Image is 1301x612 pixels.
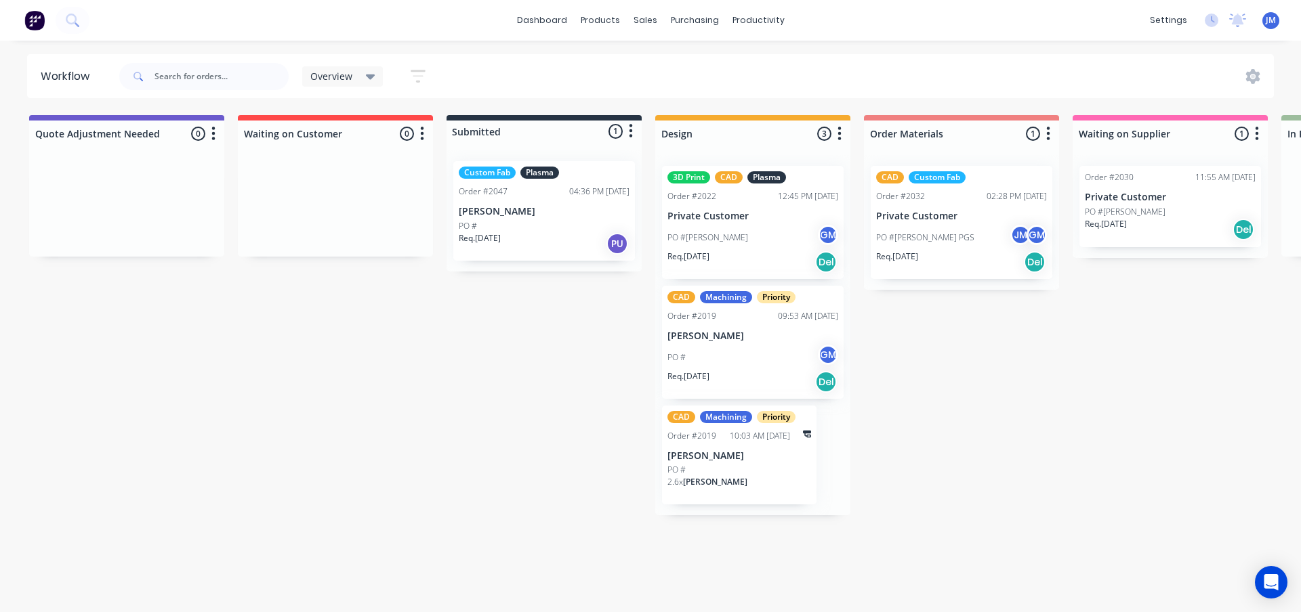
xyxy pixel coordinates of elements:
[876,232,974,244] p: PO #[PERSON_NAME] PGS
[909,171,966,183] div: Custom Fab
[667,190,716,202] div: Order #2022
[667,430,716,442] div: Order #2019
[815,251,837,273] div: Del
[1024,251,1046,273] div: Del
[987,190,1047,202] div: 02:28 PM [DATE]
[818,345,838,365] div: GM
[310,69,352,83] span: Overview
[747,171,786,183] div: Plasma
[1085,206,1165,218] p: PO #[PERSON_NAME]
[667,370,709,383] p: Req. [DATE]
[667,232,748,244] p: PO #[PERSON_NAME]
[876,171,904,183] div: CAD
[154,63,289,90] input: Search for orders...
[1195,171,1256,183] div: 11:55 AM [DATE]
[818,225,838,245] div: GM
[459,220,477,232] p: PO #
[815,371,837,393] div: Del
[871,166,1052,279] div: CADCustom FabOrder #203202:28 PM [DATE]Private CustomerPO #[PERSON_NAME] PGSJMGMReq.[DATE]Del
[459,206,629,217] p: [PERSON_NAME]
[667,351,686,364] p: PO #
[1079,166,1261,247] div: Order #203011:55 AM [DATE]Private CustomerPO #[PERSON_NAME]Req.[DATE]Del
[569,185,629,198] div: 04:36 PM [DATE]
[715,171,743,183] div: CAD
[662,166,844,279] div: 3D PrintCADPlasmaOrder #202212:45 PM [DATE]Private CustomerPO #[PERSON_NAME]GMReq.[DATE]Del
[667,211,838,222] p: Private Customer
[606,233,628,255] div: PU
[778,190,838,202] div: 12:45 PM [DATE]
[1085,218,1127,230] p: Req. [DATE]
[667,250,709,263] p: Req. [DATE]
[876,190,925,202] div: Order #2032
[700,411,752,423] div: Machining
[1143,10,1194,30] div: settings
[876,250,918,263] p: Req. [DATE]
[41,68,96,85] div: Workflow
[459,185,508,198] div: Order #2047
[667,330,838,342] p: [PERSON_NAME]
[1010,225,1031,245] div: JM
[662,286,844,399] div: CADMachiningPriorityOrder #201909:53 AM [DATE][PERSON_NAME]PO #GMReq.[DATE]Del
[24,10,45,30] img: Factory
[574,10,627,30] div: products
[667,464,686,476] p: PO #
[667,450,811,462] p: [PERSON_NAME]
[778,310,838,322] div: 09:53 AM [DATE]
[1085,192,1256,203] p: Private Customer
[664,10,726,30] div: purchasing
[667,411,695,423] div: CAD
[667,476,683,487] span: 2.6 x
[459,167,516,179] div: Custom Fab
[627,10,664,30] div: sales
[1085,171,1134,183] div: Order #2030
[662,406,817,505] div: CADMachiningPriorityOrder #201910:03 AM [DATE][PERSON_NAME]PO #2.6x[PERSON_NAME]
[1266,14,1276,26] span: JM
[726,10,791,30] div: productivity
[667,291,695,303] div: CAD
[1255,566,1287,598] div: Open Intercom Messenger
[757,291,796,303] div: Priority
[1233,219,1254,240] div: Del
[730,430,790,442] div: 10:03 AM [DATE]
[876,211,1047,222] p: Private Customer
[1027,225,1047,245] div: GM
[667,171,710,183] div: 3D Print
[459,232,501,244] p: Req. [DATE]
[757,411,796,423] div: Priority
[510,10,574,30] a: dashboard
[667,310,716,322] div: Order #2019
[683,476,747,487] span: [PERSON_NAME]
[520,167,559,179] div: Plasma
[453,161,635,261] div: Custom FabPlasmaOrder #204704:36 PM [DATE][PERSON_NAME]PO #Req.[DATE]PU
[700,291,752,303] div: Machining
